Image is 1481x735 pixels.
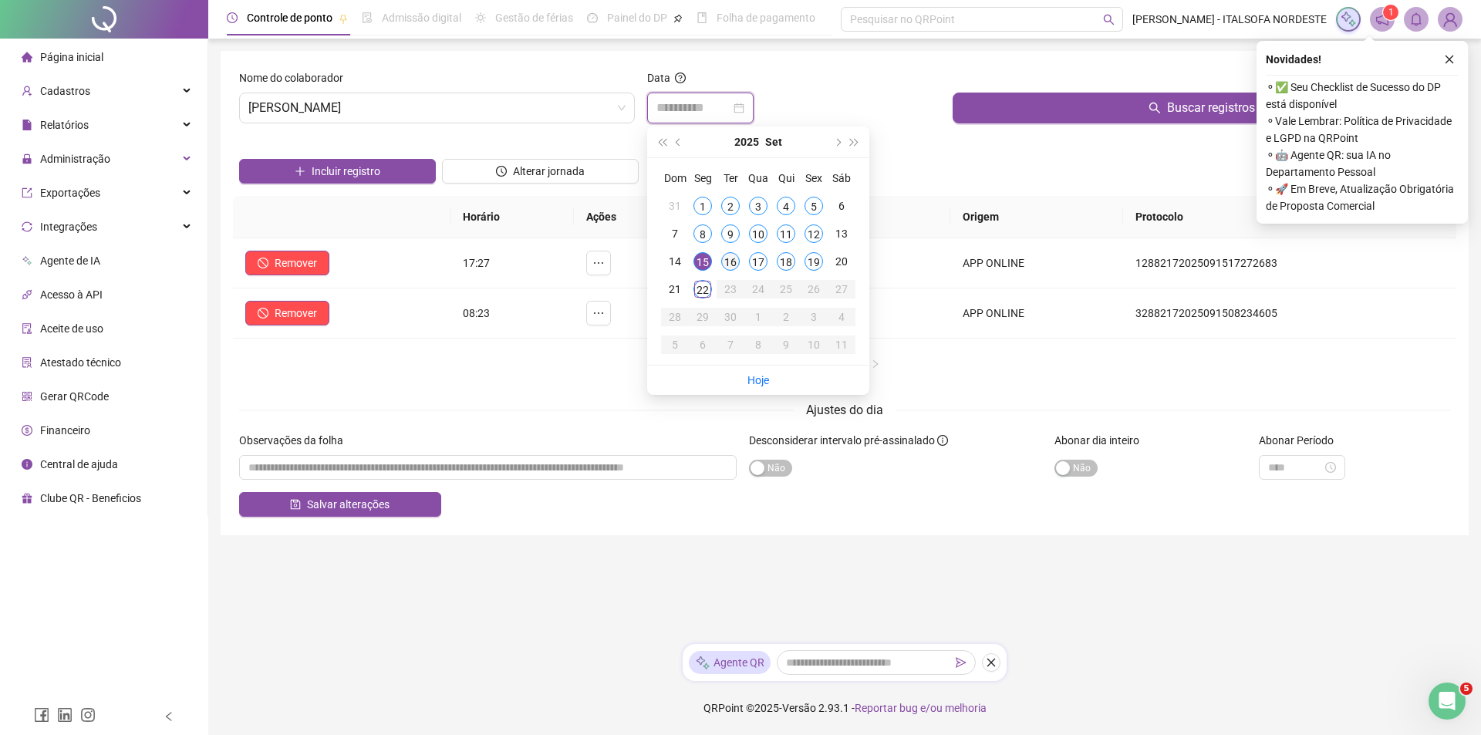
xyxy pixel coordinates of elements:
[40,85,90,97] span: Cadastros
[22,52,32,62] span: home
[828,164,855,192] th: Sáb
[749,308,767,326] div: 1
[80,707,96,723] span: instagram
[661,220,689,248] td: 2025-09-07
[1266,180,1459,214] span: ⚬ 🚀 Em Breve, Atualização Obrigatória de Proposta Comercial
[40,153,110,165] span: Administração
[661,331,689,359] td: 2025-10-05
[805,280,823,298] div: 26
[1103,14,1115,25] span: search
[22,187,32,198] span: export
[40,458,118,470] span: Central de ajuda
[1266,51,1321,68] span: Novidades !
[689,192,717,220] td: 2025-09-01
[805,197,823,215] div: 5
[1340,11,1357,28] img: sparkle-icon.fc2bf0ac1784a2077858766a79e2daf3.svg
[227,12,238,23] span: clock-circle
[245,251,329,275] button: Remover
[693,224,712,243] div: 8
[1054,432,1149,449] label: Abonar dia inteiro
[312,163,380,180] span: Incluir registro
[661,192,689,220] td: 2025-08-31
[40,221,97,233] span: Integrações
[721,252,740,271] div: 16
[689,331,717,359] td: 2025-10-06
[721,197,740,215] div: 2
[871,359,880,369] span: right
[245,301,329,325] button: Remover
[806,403,883,417] span: Ajustes do dia
[258,308,268,319] span: stop
[1375,12,1389,26] span: notification
[697,12,707,23] span: book
[22,357,32,368] span: solution
[239,492,441,517] button: Salvar alterações
[828,220,855,248] td: 2025-09-13
[57,707,73,723] span: linkedin
[513,163,585,180] span: Alterar jornada
[937,435,948,446] span: info-circle
[772,164,800,192] th: Qui
[782,702,816,714] span: Versão
[805,224,823,243] div: 12
[772,248,800,275] td: 2025-09-18
[1444,54,1455,65] span: close
[777,197,795,215] div: 4
[772,331,800,359] td: 2025-10-09
[950,196,1123,238] th: Origem
[734,126,759,157] button: year panel
[689,651,771,674] div: Agente QR
[800,248,828,275] td: 2025-09-19
[832,197,851,215] div: 6
[749,197,767,215] div: 3
[846,126,863,157] button: super-next-year
[1123,238,1456,288] td: 12882172025091517272683
[247,12,332,24] span: Controle de ponto
[574,196,683,238] th: Ações
[772,220,800,248] td: 2025-09-11
[805,252,823,271] div: 19
[800,331,828,359] td: 2025-10-10
[777,335,795,354] div: 9
[275,255,317,271] span: Remover
[1388,7,1394,18] span: 1
[744,303,772,331] td: 2025-10-01
[689,248,717,275] td: 2025-09-15
[800,303,828,331] td: 2025-10-03
[693,252,712,271] div: 15
[670,126,687,157] button: prev-year
[777,224,795,243] div: 11
[1259,432,1344,449] label: Abonar Período
[258,258,268,268] span: stop
[721,308,740,326] div: 30
[442,167,639,179] a: Alterar jornada
[1132,11,1327,28] span: [PERSON_NAME] - ITALSOFA NORDESTE
[463,257,490,269] span: 17:27
[653,126,670,157] button: super-prev-year
[22,86,32,96] span: user-add
[855,702,987,714] span: Reportar bug e/ou melhoria
[647,72,670,84] span: Data
[772,275,800,303] td: 2025-09-25
[675,72,686,83] span: question-circle
[950,288,1123,339] td: APP ONLINE
[832,280,851,298] div: 27
[749,335,767,354] div: 8
[772,192,800,220] td: 2025-09-04
[495,12,573,24] span: Gestão de férias
[1167,99,1255,117] span: Buscar registros
[307,496,390,513] span: Salvar alterações
[40,390,109,403] span: Gerar QRCode
[382,12,461,24] span: Admissão digital
[40,424,90,437] span: Financeiro
[239,69,353,86] label: Nome do colaborador
[475,12,486,23] span: sun
[40,119,89,131] span: Relatórios
[666,224,684,243] div: 7
[693,335,712,354] div: 6
[777,280,795,298] div: 25
[689,164,717,192] th: Seg
[248,93,626,123] span: DANIELA DIZ DA ROCHA
[749,280,767,298] div: 24
[744,275,772,303] td: 2025-09-24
